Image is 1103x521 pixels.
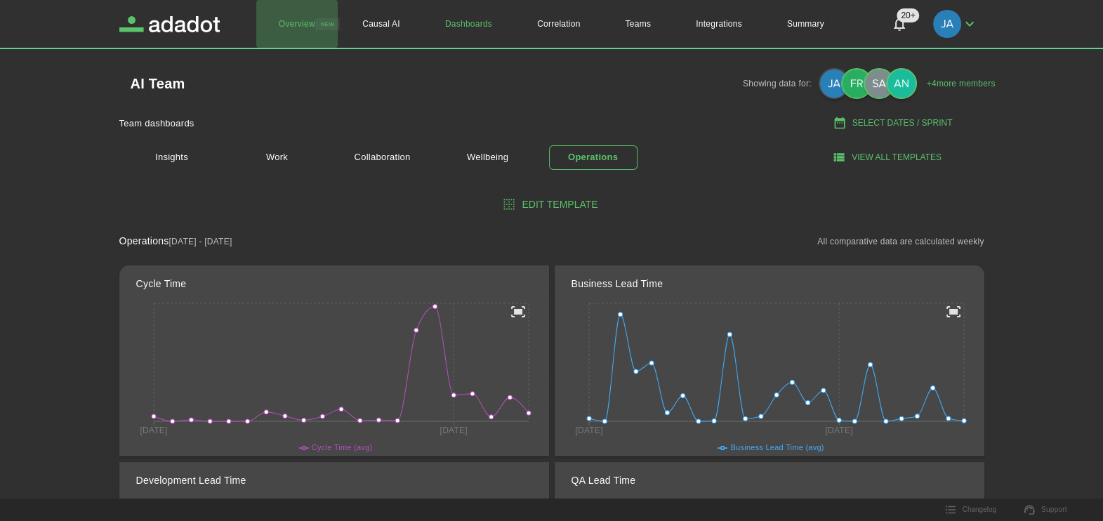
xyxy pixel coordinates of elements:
[927,6,984,42] button: jabnia.rodriguez
[119,234,169,249] h2: Operations
[937,499,1005,520] button: Changelog
[575,425,602,435] tspan: [DATE]
[942,496,965,520] button: expand chart
[942,300,965,324] button: expand chart
[1016,499,1076,520] a: Support
[865,70,893,98] img: santiago.pineda
[506,496,530,520] button: expand chart
[883,7,916,41] button: Notifications
[817,235,984,248] h2: All comparative data are calculated weekly
[887,70,916,98] img: anabel.suarez
[843,70,871,98] img: francisco.munoz
[825,425,852,435] tspan: [DATE]
[119,117,194,131] p: Team dashboards
[927,77,996,90] a: +4more members
[572,473,636,488] h2: QA Lead Time
[568,150,618,166] h1: Operations
[820,70,848,98] img: jabnia.rodriguez
[128,143,216,172] a: Insights
[440,425,467,435] tspan: [DATE]
[510,303,527,320] svg: Expand/Details
[798,146,979,169] button: View all templates
[549,145,638,170] a: Operations
[933,10,961,38] img: jabnia.rodriguez
[897,8,919,22] span: 20+
[743,77,820,90] p: Showing data for:
[136,277,187,291] h2: Cycle Time
[119,192,984,218] button: Edit template
[572,277,663,291] h2: Business Lead Time
[730,443,824,451] span: Business Lead Time (avg)
[136,473,246,488] h2: Development Lead Time
[119,16,220,32] a: Adadot Homepage
[945,303,962,320] svg: Expand/Details
[804,112,984,135] button: Select Dates / Sprint
[312,443,373,451] span: Cycle Time (avg)
[131,77,185,91] a: AI Team
[506,300,530,324] button: expand chart
[338,145,427,170] a: Collaboration
[140,425,167,435] tspan: [DATE]
[169,235,232,248] h2: [DATE] - [DATE]
[233,145,322,170] a: Work
[444,145,532,170] a: Wellbeing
